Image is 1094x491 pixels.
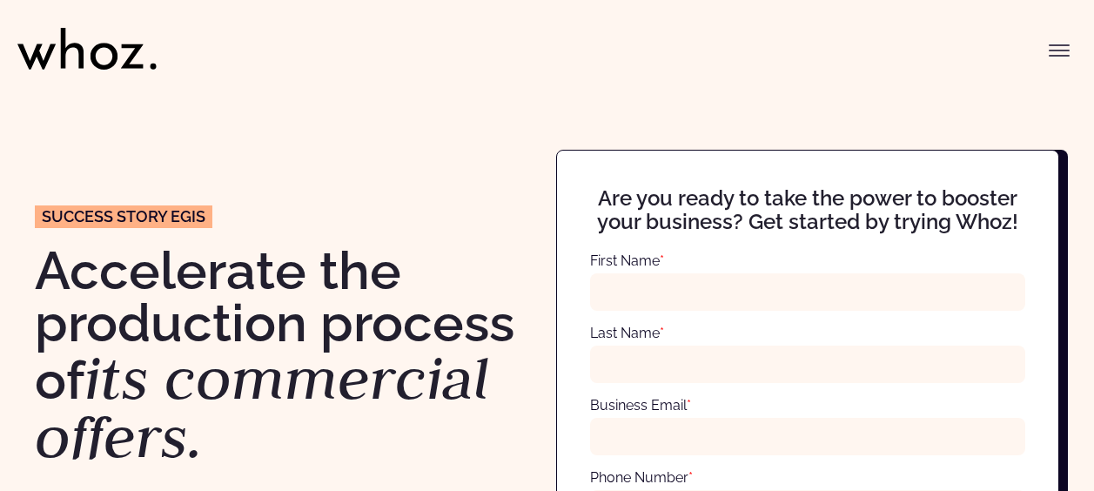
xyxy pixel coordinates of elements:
[590,252,664,269] label: First Name
[42,209,205,225] span: Success story EGIS
[590,325,664,341] label: Last Name
[35,245,539,467] h1: Accelerate the production process of
[35,340,489,475] em: its commercial offers.
[590,469,693,486] label: Phone Number
[590,187,1026,233] h2: Are you ready to take the power to booster your business? Get started by trying Whoz!
[590,397,691,414] label: Business Email
[1042,33,1077,68] button: Toggle menu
